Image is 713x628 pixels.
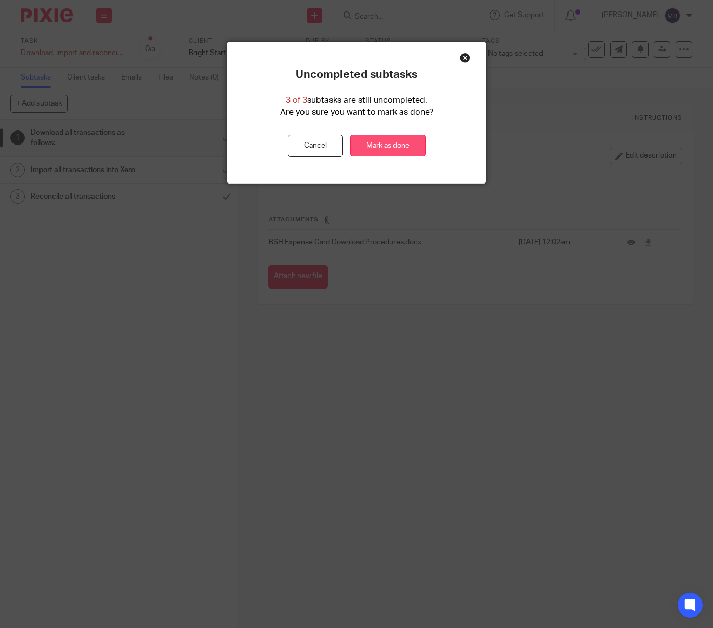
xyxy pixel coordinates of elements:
span: 3 of 3 [286,96,307,104]
p: Are you sure you want to mark as done? [280,107,433,119]
div: Close this dialog window [460,53,470,63]
a: Mark as done [350,135,426,157]
p: subtasks are still uncompleted. [286,95,427,107]
button: Cancel [288,135,343,157]
p: Uncompleted subtasks [296,68,417,82]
